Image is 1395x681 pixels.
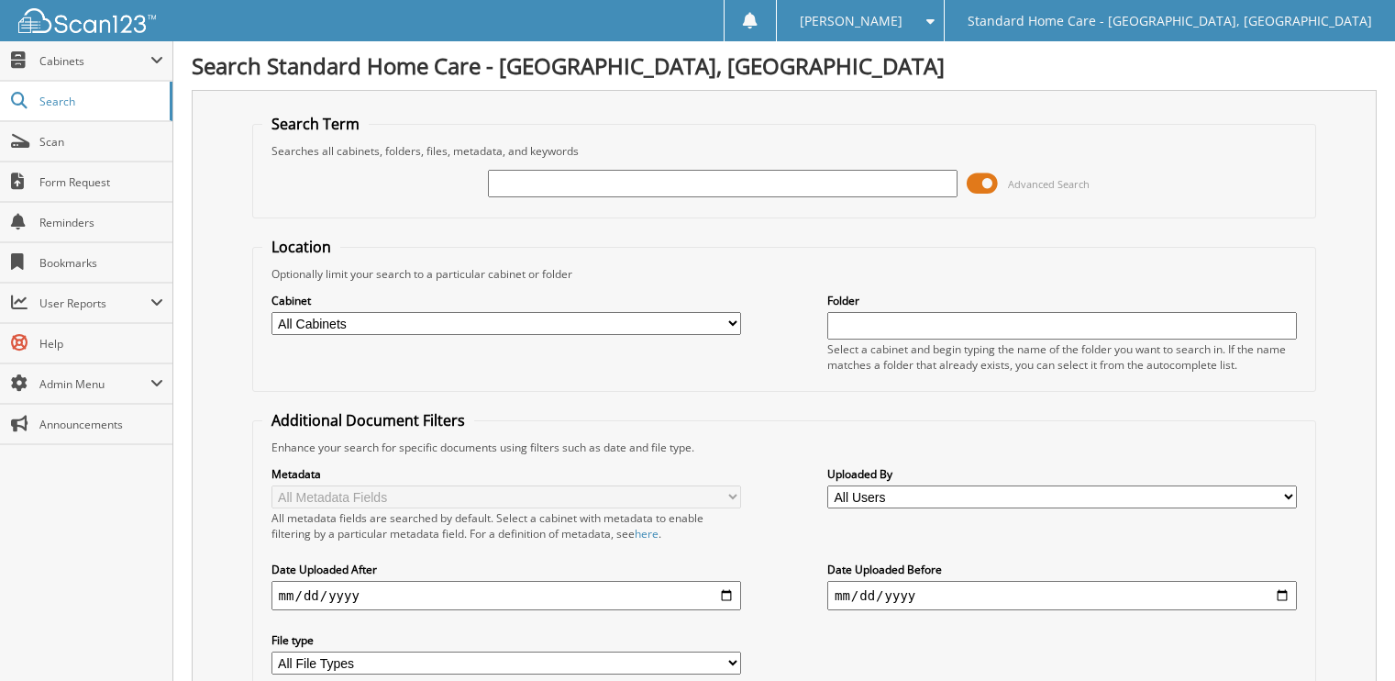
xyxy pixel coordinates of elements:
div: Optionally limit your search to a particular cabinet or folder [262,266,1307,282]
div: Enhance your search for specific documents using filters such as date and file type. [262,440,1307,455]
span: Bookmarks [39,255,163,271]
div: Select a cabinet and begin typing the name of the folder you want to search in. If the name match... [827,341,1297,373]
span: Help [39,336,163,352]
img: scan123-logo-white.svg [18,8,156,33]
label: Folder [827,293,1297,308]
div: Searches all cabinets, folders, files, metadata, and keywords [262,143,1307,159]
label: Uploaded By [827,466,1297,482]
label: Date Uploaded After [271,562,741,577]
span: Announcements [39,417,163,432]
label: Cabinet [271,293,741,308]
span: [PERSON_NAME] [800,16,902,27]
span: Cabinets [39,53,150,69]
span: Admin Menu [39,376,150,392]
span: Form Request [39,174,163,190]
span: Reminders [39,215,163,230]
legend: Search Term [262,114,369,134]
span: Standard Home Care - [GEOGRAPHIC_DATA], [GEOGRAPHIC_DATA] [968,16,1372,27]
input: end [827,581,1297,610]
legend: Location [262,237,340,257]
span: Search [39,94,161,109]
a: here [635,526,659,541]
input: start [271,581,741,610]
label: Metadata [271,466,741,482]
label: File type [271,632,741,648]
span: Scan [39,134,163,150]
span: Advanced Search [1008,177,1090,191]
span: User Reports [39,296,150,311]
label: Date Uploaded Before [827,562,1297,577]
h1: Search Standard Home Care - [GEOGRAPHIC_DATA], [GEOGRAPHIC_DATA] [192,50,1377,81]
legend: Additional Document Filters [262,410,474,430]
div: All metadata fields are searched by default. Select a cabinet with metadata to enable filtering b... [271,510,741,541]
